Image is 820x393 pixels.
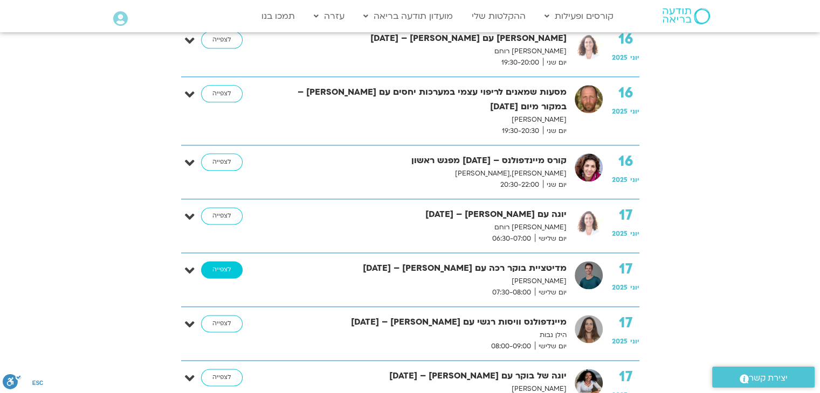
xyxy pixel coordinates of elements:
span: יום שני [543,179,567,191]
strong: מסעות שמאנים לריפוי עצמי במערכות יחסים עם [PERSON_NAME] – במקור מיום [DATE] [284,85,567,114]
p: [PERSON_NAME] [284,276,567,287]
span: 20:30-22:00 [497,179,543,191]
strong: 16 [612,153,639,170]
span: יוני [630,53,639,62]
span: 2025 [612,107,628,116]
span: יוני [630,107,639,116]
a: מועדון תודעה בריאה [358,6,458,26]
span: 2025 [612,283,628,292]
span: יוני [630,337,639,346]
p: [PERSON_NAME] [284,114,567,125]
span: יום שני [543,125,567,137]
span: יוני [630,283,639,292]
span: 19:30-20:00 [498,57,543,68]
span: 2025 [612,176,628,184]
strong: 17 [612,369,639,385]
span: 2025 [612,53,628,62]
p: [PERSON_NAME],[PERSON_NAME] [284,168,567,179]
a: ההקלטות שלי [466,6,531,26]
strong: 16 [612,85,639,101]
a: עזרה [308,6,350,26]
a: לצפייה [201,315,243,332]
span: 08:00-09:00 [487,341,535,352]
a: קורסים ופעילות [539,6,619,26]
span: יוני [630,176,639,184]
strong: יוגה עם [PERSON_NAME] – [DATE] [284,207,567,222]
strong: קורס מיינדפולנס – [DATE] מפגש ראשון [284,153,567,168]
a: לצפייה [201,207,243,224]
strong: יוגה של בוקר עם [PERSON_NAME] – [DATE] [284,369,567,383]
strong: [PERSON_NAME] עם [PERSON_NAME] – [DATE] [284,31,567,46]
p: [PERSON_NAME] רוחם [284,46,567,57]
a: לצפייה [201,85,243,102]
a: לצפייה [201,31,243,48]
strong: 17 [612,315,639,331]
strong: 17 [612,207,639,223]
span: 19:30-20:30 [498,125,543,137]
span: יצירת קשר [749,371,788,385]
span: יום שני [543,57,567,68]
span: יום שלישי [535,341,567,352]
strong: 16 [612,31,639,47]
span: 2025 [612,229,628,238]
span: 07:30-08:00 [488,287,535,298]
p: [PERSON_NAME] רוחם [284,222,567,233]
a: יצירת קשר [712,367,815,388]
p: הילן נבות [284,329,567,341]
span: יום שלישי [535,287,567,298]
a: לצפייה [201,153,243,171]
span: 2025 [612,337,628,346]
a: לצפייה [201,261,243,278]
span: 06:30-07:00 [488,233,535,244]
strong: מדיטציית בוקר רכה עם [PERSON_NAME] – [DATE] [284,261,567,276]
a: לצפייה [201,369,243,386]
img: תודעה בריאה [663,8,710,24]
strong: 17 [612,261,639,277]
strong: מיינדפולנס וויסות רגשי עם [PERSON_NAME] – [DATE] [284,315,567,329]
span: יום שלישי [535,233,567,244]
a: תמכו בנו [256,6,300,26]
span: יוני [630,229,639,238]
